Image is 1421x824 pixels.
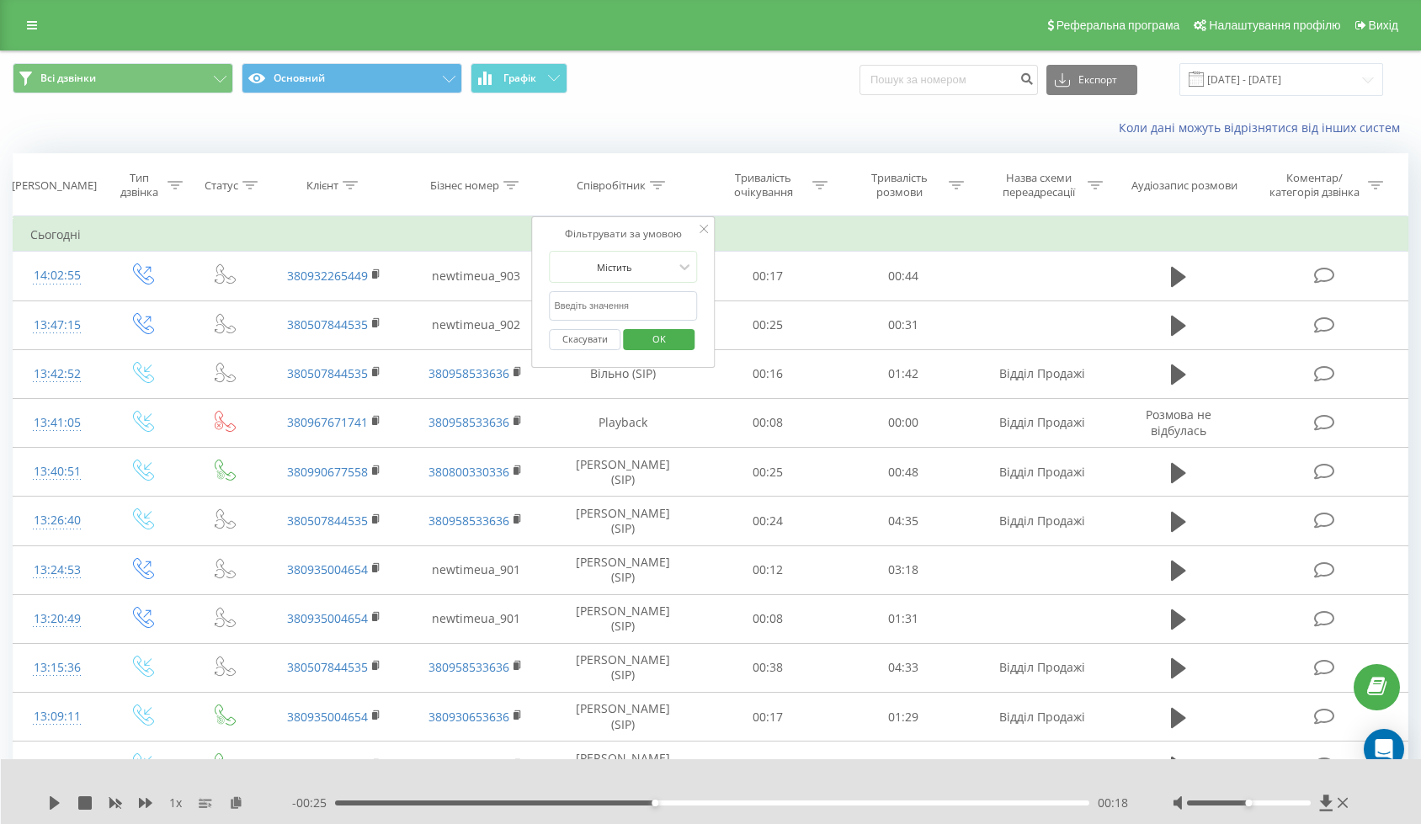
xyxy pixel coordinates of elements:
td: [PERSON_NAME] (SIP) [547,448,700,497]
td: 00:16 [700,349,836,398]
td: 00:48 [836,448,972,497]
td: 00:44 [836,252,972,300]
td: [PERSON_NAME] (SIP) [547,693,700,742]
td: newtimeua_902 [405,300,546,349]
td: 00:17 [700,693,836,742]
td: 01:31 [836,594,972,643]
div: Open Intercom Messenger [1364,729,1404,769]
button: Експорт [1046,65,1137,95]
td: 00:17 [700,252,836,300]
button: OK [623,329,695,350]
span: Всі дзвінки [40,72,96,85]
td: 01:42 [836,349,972,398]
div: Статус [205,178,238,193]
td: Відділ Продажі [971,349,1113,398]
div: Бізнес номер [430,178,499,193]
td: 00:08 [700,398,836,447]
a: Коли дані можуть відрізнятися вiд інших систем [1119,120,1408,136]
td: Відділ Продажі [971,643,1113,692]
div: Фільтрувати за умовою [549,226,697,242]
td: Відділ Продажі [971,398,1113,447]
td: 00:25 [700,300,836,349]
div: Назва схеми переадресації [993,171,1083,199]
a: 380958533636 [428,365,509,381]
div: 13:40:51 [30,455,83,488]
td: [PERSON_NAME] (SIP) [547,545,700,594]
a: 380800330336 [428,464,509,480]
a: 380935004654 [287,709,368,725]
a: 380507844535 [287,316,368,332]
td: newtimeua_901 [405,545,546,594]
span: OK [636,326,683,352]
a: 380935004654 [287,561,368,577]
div: Тривалість очікування [718,171,808,199]
span: 00:18 [1098,795,1128,811]
div: Тривалість розмови [854,171,945,199]
a: 380932265449 [287,268,368,284]
div: Коментар/категорія дзвінка [1265,171,1364,199]
a: 380507844535 [287,365,368,381]
div: Accessibility label [1245,800,1252,806]
td: newtimeua_901 [405,594,546,643]
td: 00:08 [700,594,836,643]
span: Розмова не відбулась [1146,407,1211,438]
input: Введіть значення [549,291,697,321]
td: [PERSON_NAME] (SIP) [547,643,700,692]
button: Основний [242,63,462,93]
td: Сьогодні [13,218,1408,252]
td: 00:35 [836,742,972,790]
a: 380958533636 [428,513,509,529]
button: Графік [471,63,567,93]
a: 380990677558 [287,464,368,480]
span: 1 x [169,795,182,811]
a: 380630653636 [428,758,509,773]
span: - 00:25 [292,795,335,811]
div: 13:41:05 [30,407,83,439]
td: Вільно (SIP) [547,349,700,398]
div: 13:06:28 [30,749,83,782]
div: 13:47:15 [30,309,83,342]
a: 380967671741 [287,414,368,430]
td: [PERSON_NAME] (SIP) [547,594,700,643]
a: 380674492499 [287,758,368,773]
td: Playback [547,398,700,447]
td: Відділ Продажі [971,497,1113,545]
a: 380930653636 [428,709,509,725]
span: Налаштування профілю [1209,19,1340,32]
a: 380507844535 [287,513,368,529]
td: SIP 910 [971,742,1113,790]
td: newtimeua_903 [405,252,546,300]
div: 13:42:52 [30,358,83,391]
button: Всі дзвінки [13,63,233,93]
div: Аудіозапис розмови [1131,178,1237,193]
td: Відділ Продажі [971,448,1113,497]
div: 13:20:49 [30,603,83,635]
input: Пошук за номером [860,65,1038,95]
div: Accessibility label [652,800,658,806]
a: 380935004654 [287,610,368,626]
a: 380958533636 [428,414,509,430]
td: 00:31 [836,300,972,349]
a: 380507844535 [287,659,368,675]
td: 00:25 [700,448,836,497]
span: Графік [503,72,536,84]
td: 00:00 [836,398,972,447]
button: Скасувати [549,329,620,350]
div: Клієнт [306,178,338,193]
div: [PERSON_NAME] [12,178,97,193]
div: 14:02:55 [30,259,83,292]
div: 13:09:11 [30,700,83,733]
td: 00:17 [700,742,836,790]
td: 03:18 [836,545,972,594]
td: 00:24 [700,497,836,545]
td: 00:12 [700,545,836,594]
td: [PERSON_NAME] (SIP) [547,497,700,545]
td: Відділ Продажі [971,693,1113,742]
td: 04:35 [836,497,972,545]
div: Співробітник [577,178,646,193]
a: 380958533636 [428,659,509,675]
div: 13:24:53 [30,554,83,587]
div: 13:26:40 [30,504,83,537]
div: 13:15:36 [30,651,83,684]
td: 01:29 [836,693,972,742]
